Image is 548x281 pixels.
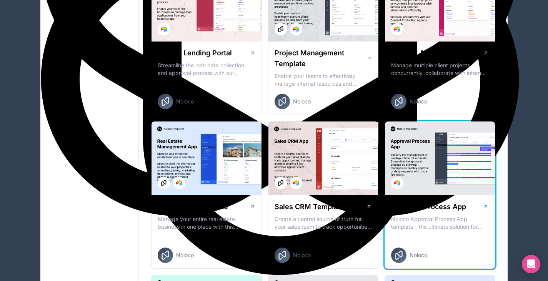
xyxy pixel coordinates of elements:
span: Noloco [176,98,194,105]
h1: Approval Process App [391,201,466,212]
h1: Noloco Lending Portal [158,48,232,58]
img: Airtable Logo [293,26,299,32]
img: Airtable Logo [293,180,299,186]
h1: Content Agency Template [391,48,478,58]
img: Airtable Logo [161,26,167,32]
p: Noloco Approval Process App template - the ultimate solution for managing your employee's time of... [391,215,489,231]
p: Create a central source of truth for your sales team to track opportunities, manage multiple acco... [275,215,372,231]
span: Noloco [293,251,311,259]
img: Airtable Logo [394,180,400,186]
h1: Project Management Template [275,48,366,69]
span: Noloco [176,251,194,259]
span: Noloco [293,98,311,105]
h1: Sales CRM Template [275,201,344,212]
p: Enable your teams to effectively manage internal resources and execute client projects on time. [275,72,372,88]
div: Open Intercom Messenger [522,255,540,273]
p: Manage your entire real estate business in one place with this comprehensive real estate transact... [158,215,255,231]
p: Manage multiple client projects concurrently, collaborate with internal and external stakeholders... [391,62,489,77]
img: Airtable Logo [176,180,182,186]
h1: Real Estate Template [158,201,228,212]
img: Airtable Logo [394,26,400,32]
span: Noloco [410,98,427,105]
span: Noloco [410,251,427,259]
p: Streamline the loan data collection and approval process with our Lending Portal template. [158,62,255,77]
